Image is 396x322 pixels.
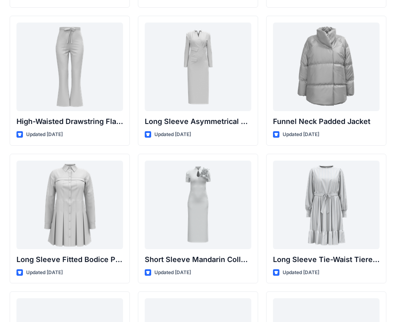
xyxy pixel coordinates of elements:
[154,268,191,277] p: Updated [DATE]
[16,161,123,249] a: Long Sleeve Fitted Bodice Pleated Mini Shirt Dress
[145,23,251,111] a: Long Sleeve Asymmetrical Wrap Midi Dress
[283,268,319,277] p: Updated [DATE]
[273,23,380,111] a: Funnel Neck Padded Jacket
[154,130,191,139] p: Updated [DATE]
[273,254,380,265] p: Long Sleeve Tie-Waist Tiered Hem Midi Dress
[26,130,63,139] p: Updated [DATE]
[145,116,251,127] p: Long Sleeve Asymmetrical Wrap Midi Dress
[16,23,123,111] a: High-Waisted Drawstring Flare Trousers
[26,268,63,277] p: Updated [DATE]
[16,116,123,127] p: High-Waisted Drawstring Flare Trousers
[145,161,251,249] a: Short Sleeve Mandarin Collar Sheath Dress with Floral Appliqué
[16,254,123,265] p: Long Sleeve Fitted Bodice Pleated Mini Shirt Dress
[145,254,251,265] p: Short Sleeve Mandarin Collar Sheath Dress with Floral Appliqué
[273,116,380,127] p: Funnel Neck Padded Jacket
[273,161,380,249] a: Long Sleeve Tie-Waist Tiered Hem Midi Dress
[283,130,319,139] p: Updated [DATE]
